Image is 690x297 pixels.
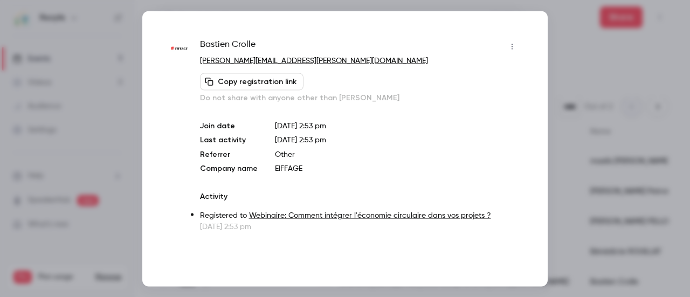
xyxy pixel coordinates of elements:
a: [PERSON_NAME][EMAIL_ADDRESS][PERSON_NAME][DOMAIN_NAME] [200,57,428,64]
span: Bastien Crolle [200,38,256,55]
p: Activity [200,191,521,202]
p: Last activity [200,134,258,146]
p: EIFFAGE [275,163,521,174]
p: [DATE] 2:53 pm [200,221,521,232]
p: Referrer [200,149,258,160]
img: eiffage.com [169,39,189,59]
button: Copy registration link [200,73,303,90]
span: [DATE] 2:53 pm [275,136,326,143]
p: Registered to [200,210,521,221]
p: Do not share with anyone other than [PERSON_NAME] [200,92,521,103]
p: Join date [200,120,258,131]
p: [DATE] 2:53 pm [275,120,521,131]
p: Other [275,149,521,160]
p: Company name [200,163,258,174]
a: Webinaire: Comment intégrer l'économie circulaire dans vos projets ? [249,211,491,219]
